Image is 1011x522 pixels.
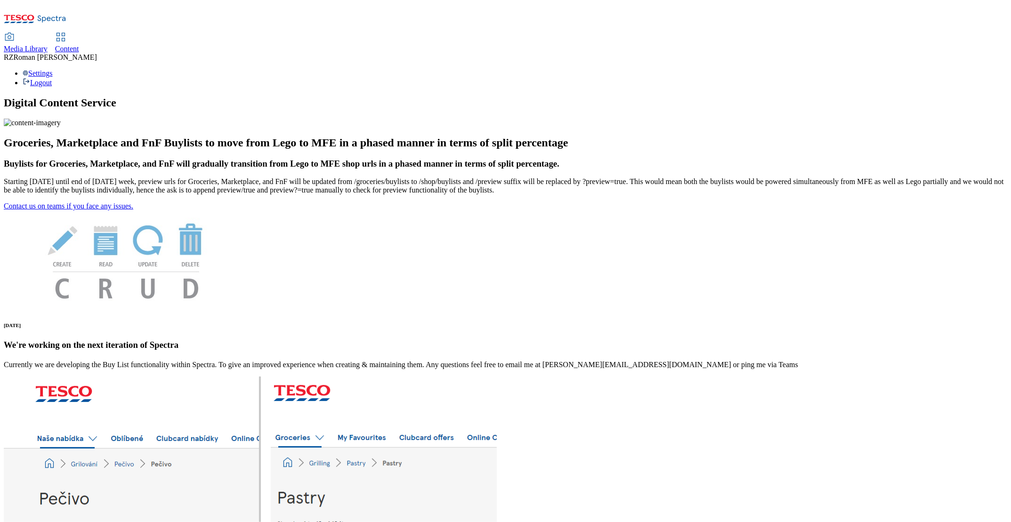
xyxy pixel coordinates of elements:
a: Contact us on teams if you face any issues. [4,202,133,210]
p: Starting [DATE] until end of [DATE] week, preview urls for Groceries, Marketplace, and FnF will b... [4,177,1007,194]
h3: Buylists for Groceries, Marketplace, and FnF will gradually transition from Lego to MFE shop urls... [4,159,1007,169]
h3: We're working on the next iteration of Spectra [4,340,1007,350]
span: Roman [PERSON_NAME] [13,53,97,61]
img: News Image [4,210,249,309]
a: Media Library [4,33,48,53]
a: Logout [23,79,52,87]
span: RZ [4,53,13,61]
span: Content [55,45,79,53]
a: Content [55,33,79,53]
p: Currently we are developing the Buy List functionality within Spectra. To give an improved experi... [4,361,1007,369]
h2: Groceries, Marketplace and FnF Buylists to move from Lego to MFE in a phased manner in terms of s... [4,137,1007,149]
a: Settings [23,69,53,77]
span: Media Library [4,45,48,53]
h6: [DATE] [4,322,1007,328]
img: content-imagery [4,119,61,127]
h1: Digital Content Service [4,96,1007,109]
